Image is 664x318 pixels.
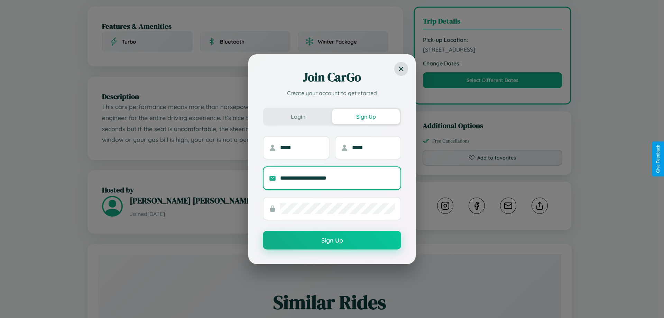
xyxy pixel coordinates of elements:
h2: Join CarGo [263,69,401,85]
button: Sign Up [332,109,400,124]
div: Give Feedback [656,145,661,173]
p: Create your account to get started [263,89,401,97]
button: Login [264,109,332,124]
button: Sign Up [263,231,401,249]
